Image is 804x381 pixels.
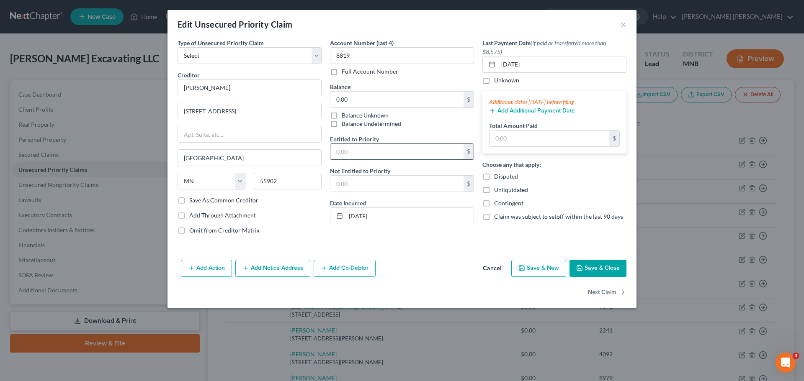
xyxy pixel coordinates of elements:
input: 0.00 [330,144,464,160]
label: Choose any that apply: [482,160,541,169]
label: Unknown [494,76,519,84]
button: Add Co-Debtor [314,260,376,277]
label: Last Payment Date [482,38,626,56]
div: $ [464,144,474,160]
label: Save As Common Creditor [189,196,258,205]
iframe: Intercom live chat [776,353,796,373]
label: Balance Undetermined [342,120,401,128]
label: Add Through Attachment [189,211,256,220]
button: Save & Close [569,260,626,277]
label: Full Account Number [342,67,398,76]
label: Account Number (last 4) [330,38,394,47]
input: MM/DD/YYYY [346,208,474,224]
label: Balance [330,82,350,91]
input: Search creditor by name... [178,79,322,96]
div: $ [609,130,619,146]
span: Disputed [494,173,518,180]
input: 0.00 [490,130,609,146]
input: 0.00 [330,176,464,192]
button: Cancel [476,261,508,277]
div: Edit Unsecured Priority Claim [178,18,293,30]
button: Save & New [511,260,566,277]
label: Balance Unknown [342,111,389,120]
span: Type of Unsecured Priority Claim [178,39,264,46]
input: XXXX [330,47,474,64]
input: Enter address... [178,103,321,119]
input: MM/DD/YYYY [498,56,626,72]
input: Enter city... [178,150,321,166]
input: Enter zip... [254,173,322,189]
span: (If paid or transferred more than $8,575) [482,39,606,55]
input: Apt, Suite, etc... [178,126,321,142]
div: $ [464,176,474,192]
label: Not Entitled to Priority [330,166,390,175]
label: Date Incurred [330,199,366,207]
span: Omit from Creditor Matrix [189,227,260,234]
span: Unliquidated [494,186,528,193]
button: Add Notice Address [235,260,310,277]
span: 3 [793,353,799,359]
span: Contingent [494,199,523,207]
span: Claim was subject to setoff within the last 90 days [494,213,623,220]
div: $ [464,92,474,107]
label: Entitled to Priority [330,135,379,143]
button: × [621,19,626,29]
label: Total Amount Paid [489,121,538,130]
button: Add Action [181,260,232,277]
span: Creditor [178,72,200,79]
input: 0.00 [330,92,464,107]
div: Additional dates [DATE] before filing [489,98,620,106]
button: Add Additional Payment Date [489,107,575,114]
button: Next Claim [588,284,626,301]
